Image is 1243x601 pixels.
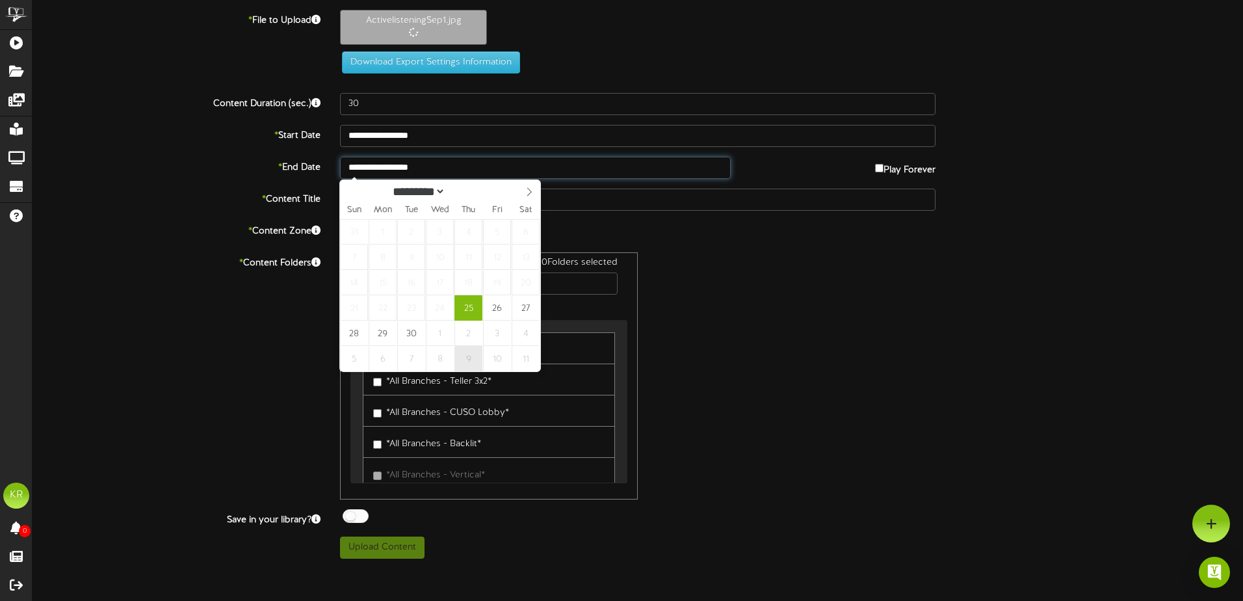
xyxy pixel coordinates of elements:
input: *All Branches - CUSO Lobby* [373,409,382,418]
label: Content Title [23,189,330,206]
span: September 15, 2025 [369,270,397,295]
span: Sun [340,206,369,215]
span: October 8, 2025 [426,346,454,371]
label: End Date [23,157,330,174]
button: Upload Content [340,537,425,559]
span: September 9, 2025 [397,245,425,270]
span: September 27, 2025 [512,295,540,321]
span: September 21, 2025 [340,295,368,321]
span: September 22, 2025 [369,295,397,321]
label: Start Date [23,125,330,142]
span: September 28, 2025 [340,321,368,346]
span: September 20, 2025 [512,270,540,295]
span: September 12, 2025 [483,245,511,270]
span: October 1, 2025 [426,321,454,346]
span: Sat [512,206,540,215]
label: *All Branches - Teller 3x2* [373,371,491,388]
span: September 23, 2025 [397,295,425,321]
span: October 10, 2025 [483,346,511,371]
span: October 4, 2025 [512,321,540,346]
label: Content Duration (sec.) [23,93,330,111]
span: Thu [454,206,483,215]
span: August 31, 2025 [340,219,368,245]
span: October 7, 2025 [397,346,425,371]
span: September 24, 2025 [426,295,454,321]
span: September 7, 2025 [340,245,368,270]
button: Download Export Settings Information [342,51,520,73]
input: *All Branches - Backlit* [373,440,382,449]
span: October 11, 2025 [512,346,540,371]
label: Content Folders [23,252,330,270]
label: *All Branches - CUSO Lobby* [373,402,509,420]
span: October 2, 2025 [454,321,482,346]
span: September 6, 2025 [512,219,540,245]
a: Download Export Settings Information [335,57,520,67]
span: September 16, 2025 [397,270,425,295]
input: *All Branches - Vertical* [373,472,382,480]
input: Title of this Content [340,189,936,211]
span: September 11, 2025 [454,245,482,270]
label: File to Upload [23,10,330,27]
input: Play Forever [875,164,883,172]
label: Save in your library? [23,509,330,527]
span: October 6, 2025 [369,346,397,371]
span: October 3, 2025 [483,321,511,346]
span: Mon [369,206,397,215]
input: *All Branches - Teller 3x2* [373,378,382,386]
input: Year [445,185,492,198]
label: Content Zone [23,220,330,238]
span: Wed [426,206,454,215]
span: September 3, 2025 [426,219,454,245]
span: Tue [397,206,426,215]
label: Play Forever [875,157,936,177]
span: September 5, 2025 [483,219,511,245]
span: October 9, 2025 [454,346,482,371]
div: Open Intercom Messenger [1199,557,1230,588]
span: September 4, 2025 [454,219,482,245]
span: September 10, 2025 [426,245,454,270]
label: *All Branches - Backlit* [373,433,481,451]
div: KR [3,483,29,509]
span: 0 [19,525,31,537]
span: October 5, 2025 [340,346,368,371]
span: September 26, 2025 [483,295,511,321]
span: September 13, 2025 [512,245,540,270]
span: September 19, 2025 [483,270,511,295]
span: *All Branches - Vertical* [386,470,485,480]
span: Fri [483,206,512,215]
span: September 17, 2025 [426,270,454,295]
span: September 2, 2025 [397,219,425,245]
span: September 1, 2025 [369,219,397,245]
span: September 29, 2025 [369,321,397,346]
span: September 18, 2025 [454,270,482,295]
span: September 30, 2025 [397,321,425,346]
span: September 14, 2025 [340,270,368,295]
span: September 25, 2025 [454,295,482,321]
span: September 8, 2025 [369,245,397,270]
